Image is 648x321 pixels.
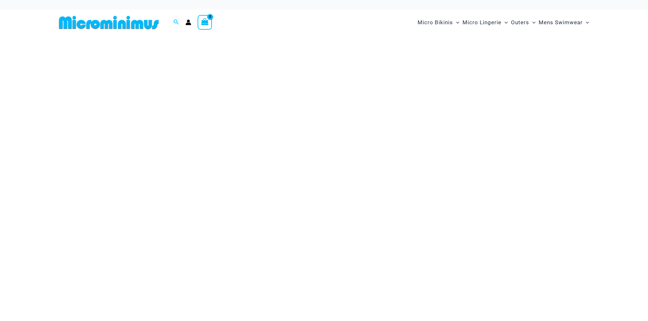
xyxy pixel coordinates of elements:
[418,14,453,31] span: Micro Bikinis
[537,13,591,32] a: Mens SwimwearMenu ToggleMenu Toggle
[56,15,161,30] img: MM SHOP LOGO FLAT
[415,12,592,33] nav: Site Navigation
[186,19,191,25] a: Account icon link
[501,14,508,31] span: Menu Toggle
[539,14,583,31] span: Mens Swimwear
[416,13,461,32] a: Micro BikinisMenu ToggleMenu Toggle
[529,14,535,31] span: Menu Toggle
[462,14,501,31] span: Micro Lingerie
[509,13,537,32] a: OutersMenu ToggleMenu Toggle
[461,13,509,32] a: Micro LingerieMenu ToggleMenu Toggle
[583,14,589,31] span: Menu Toggle
[453,14,459,31] span: Menu Toggle
[173,19,179,26] a: Search icon link
[511,14,529,31] span: Outers
[198,15,212,30] a: View Shopping Cart, empty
